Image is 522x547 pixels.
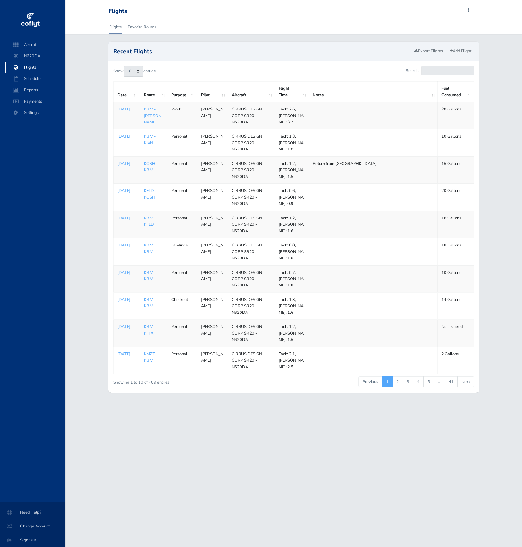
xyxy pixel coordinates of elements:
[197,238,228,265] td: [PERSON_NAME]
[197,156,228,183] td: [PERSON_NAME]
[117,296,136,303] a: [DATE]
[11,39,59,50] span: Aircraft
[447,47,474,56] a: Add Flight
[275,211,309,238] td: Tach: 1.2, [PERSON_NAME]: 1.6
[127,20,157,34] a: Favorite Routes
[167,320,197,347] td: Personal
[144,161,158,173] a: KOSH - KBIV
[117,215,136,221] a: [DATE]
[167,129,197,156] td: Personal
[117,269,136,276] a: [DATE]
[117,133,136,139] a: [DATE]
[8,507,58,518] span: Need Help?
[197,129,228,156] td: [PERSON_NAME]
[117,188,136,194] a: [DATE]
[438,82,474,102] th: Fuel Consumed: activate to sort column ascending
[457,376,474,387] a: Next
[8,534,58,546] span: Sign Out
[167,265,197,292] td: Personal
[275,347,309,374] td: Tach: 2.1, [PERSON_NAME]: 2.5
[275,129,309,156] td: Tach: 1.3, [PERSON_NAME]: 1.8
[117,242,136,248] a: [DATE]
[411,47,446,56] a: Export Flights
[117,161,136,167] a: [DATE]
[228,156,275,183] td: CIRRUS DESIGN CORP SR20 - N620DA
[228,320,275,347] td: CIRRUS DESIGN CORP SR20 - N620DA
[228,292,275,319] td: CIRRUS DESIGN CORP SR20 - N620DA
[438,238,474,265] td: 10 Gallons
[275,82,309,102] th: Flight Time: activate to sort column ascending
[144,133,156,145] a: KBIV - KJXN
[309,82,438,102] th: Notes: activate to sort column ascending
[197,320,228,347] td: [PERSON_NAME]
[117,106,136,112] a: [DATE]
[8,521,58,532] span: Change Account
[438,129,474,156] td: 10 Gallons
[167,102,197,129] td: Work
[167,82,197,102] th: Purpose: activate to sort column ascending
[144,106,163,125] a: KBIV - [PERSON_NAME]
[228,265,275,292] td: CIRRUS DESIGN CORP SR20 - N620DA
[144,270,156,282] a: KBIV - KBIV
[406,66,474,75] label: Search:
[11,73,59,84] span: Schedule
[109,8,127,15] div: Flights
[438,102,474,129] td: 20 Gallons
[11,62,59,73] span: Flights
[438,211,474,238] td: 16 Gallons
[167,347,197,374] td: Personal
[144,324,156,336] a: KBIV - KFFX
[11,107,59,118] span: Settings
[140,82,167,102] th: Route: activate to sort column ascending
[275,238,309,265] td: Tach: 0.8, [PERSON_NAME]: 1.0
[228,102,275,129] td: CIRRUS DESIGN CORP SR20 - N620DA
[228,238,275,265] td: CIRRUS DESIGN CORP SR20 - N620DA
[197,292,228,319] td: [PERSON_NAME]
[275,265,309,292] td: Tach: 0.7, [PERSON_NAME]: 1.0
[275,320,309,347] td: Tach: 1.2, [PERSON_NAME]: 1.6
[113,66,156,77] label: Show entries
[167,211,197,238] td: Personal
[144,242,156,254] a: KBIV - KBIV
[113,376,259,386] div: Showing 1 to 10 of 409 entries
[309,156,438,183] td: Return from [GEOGRAPHIC_DATA]
[167,238,197,265] td: Landings
[167,156,197,183] td: Personal
[421,66,474,75] input: Search:
[228,347,275,374] td: CIRRUS DESIGN CORP SR20 - N620DA
[423,376,434,387] a: 5
[275,102,309,129] td: Tach: 2.6, [PERSON_NAME]: 3.2
[144,215,156,227] a: KBIV - KFLD
[438,265,474,292] td: 10 Gallons
[144,188,156,200] a: KFLD - KOSH
[228,82,275,102] th: Aircraft: activate to sort column ascending
[197,347,228,374] td: [PERSON_NAME]
[275,156,309,183] td: Tach: 1.2, [PERSON_NAME]: 1.5
[144,297,156,309] a: KBIV - KBIV
[438,184,474,211] td: 20 Gallons
[197,211,228,238] td: [PERSON_NAME]
[438,320,474,347] td: Not Tracked
[413,376,424,387] a: 4
[275,184,309,211] td: Tach: 0.6, [PERSON_NAME]: 0.9
[438,347,474,374] td: 2 Gallons
[445,376,458,387] a: 41
[117,351,136,357] a: [DATE]
[403,376,413,387] a: 3
[117,324,136,330] a: [DATE]
[275,292,309,319] td: Tach: 1.3, [PERSON_NAME]: 1.6
[228,129,275,156] td: CIRRUS DESIGN CORP SR20 - N620DA
[113,82,140,102] th: Date: activate to sort column ascending
[197,82,228,102] th: Pilot: activate to sort column ascending
[228,184,275,211] td: CIRRUS DESIGN CORP SR20 - N620DA
[11,50,59,62] span: N620DA
[167,292,197,319] td: Checkout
